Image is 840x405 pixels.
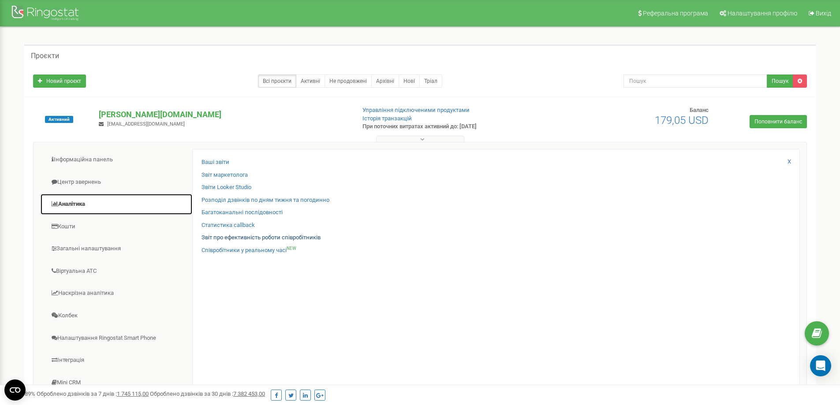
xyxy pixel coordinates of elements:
a: Колбек [40,305,193,327]
a: Розподіл дзвінків по дням тижня та погодинно [202,196,329,204]
span: Налаштування профілю [728,10,797,17]
a: Інтеграція [40,349,193,371]
span: 179,05 USD [655,114,709,126]
a: Активні [296,74,325,88]
a: X [788,158,791,166]
a: Багатоканальні послідовності [202,208,283,217]
a: Історія транзакцій [362,115,412,122]
a: Тріал [419,74,442,88]
a: Поповнити баланс [750,115,807,128]
a: Співробітники у реальному часіNEW [202,246,296,255]
a: Архівні [371,74,399,88]
a: Звіт про ефективність роботи співробітників [202,234,321,242]
input: Пошук [623,74,767,88]
a: Загальні налаштування [40,238,193,260]
a: Звіт маркетолога [202,171,248,179]
span: Реферальна програма [643,10,708,17]
h5: Проєкти [31,52,59,60]
a: Аналiтика [40,193,193,215]
span: Активний [45,116,73,123]
a: Звіти Looker Studio [202,183,251,192]
a: Інформаційна панель [40,149,193,171]
span: Баланс [690,107,709,113]
a: Статистика callback [202,221,255,230]
span: Оброблено дзвінків за 7 днів : [37,390,149,397]
a: Всі проєкти [258,74,296,88]
a: Центр звернень [40,171,193,193]
p: [PERSON_NAME][DOMAIN_NAME] [99,109,348,120]
a: Віртуальна АТС [40,260,193,282]
a: Управління підключеними продуктами [362,107,470,113]
a: Налаштування Ringostat Smart Phone [40,327,193,349]
u: 1 745 115,00 [117,390,149,397]
button: Open CMP widget [4,379,26,401]
sup: NEW [287,246,296,251]
a: Кошти [40,216,193,238]
u: 7 382 453,00 [233,390,265,397]
a: Новий проєкт [33,74,86,88]
button: Пошук [767,74,793,88]
a: Нові [399,74,420,88]
span: [EMAIL_ADDRESS][DOMAIN_NAME] [107,121,185,127]
div: Open Intercom Messenger [810,355,831,376]
a: Ваші звіти [202,158,229,167]
a: Не продовжені [325,74,372,88]
a: Наскрізна аналітика [40,282,193,304]
a: Mini CRM [40,372,193,394]
span: Вихід [816,10,831,17]
p: При поточних витратах активний до: [DATE] [362,123,546,131]
span: Оброблено дзвінків за 30 днів : [150,390,265,397]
